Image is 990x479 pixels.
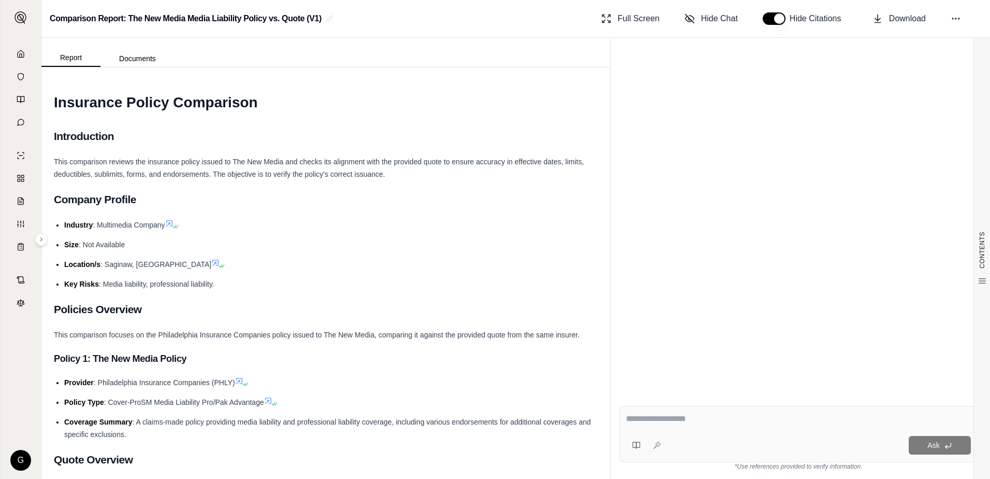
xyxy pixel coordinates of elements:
span: : Philadelphia Insurance Companies (PHLY) [94,378,235,387]
span: Hide Citations [790,12,848,25]
span: Provider [64,378,94,387]
a: Coverage Table [7,236,35,257]
span: : Not Available [79,241,125,249]
span: Policy Type [64,398,104,406]
a: Custom Report [7,214,35,234]
span: This comparison focuses on the Philadelphia Insurance Companies policy issued to The New Media, c... [54,331,579,339]
a: Contract Analysis [7,270,35,290]
h2: Company Profile [54,189,598,210]
a: Chat [7,112,35,133]
span: CONTENTS [978,232,986,269]
a: Documents Vault [7,66,35,87]
h2: Policies Overview [54,299,598,320]
button: Hide Chat [680,8,742,29]
span: : A claims-made policy providing media liability and professional liability coverage, including v... [64,418,591,439]
span: Key Risks [64,280,99,288]
button: Documents [100,50,174,67]
span: Coverage Summary [64,418,133,426]
a: Single Policy [7,145,35,166]
button: Expand sidebar [10,7,31,28]
a: Claim Coverage [7,191,35,212]
span: Download [889,12,926,25]
button: Download [868,8,930,29]
span: : Multimedia Company [93,221,165,229]
h2: Comparison Report: The New Media Media Liability Policy vs. Quote (V1) [50,9,322,28]
button: Ask [909,436,971,455]
button: Report [41,49,100,67]
h2: Quote Overview [54,449,598,471]
h1: Insurance Policy Comparison [54,88,598,117]
a: Prompt Library [7,89,35,110]
span: : Cover-ProSM Media Liability Pro/Pak Advantage [104,398,264,406]
span: Full Screen [618,12,660,25]
h3: Policy 1: The New Media Policy [54,349,598,368]
span: Location/s [64,260,100,269]
span: This comparison reviews the insurance policy issued to The New Media and checks its alignment wit... [54,158,584,178]
div: G [10,450,31,471]
span: Industry [64,221,93,229]
a: Legal Search Engine [7,292,35,313]
button: Expand sidebar [35,233,48,246]
a: Policy Comparisons [7,168,35,189]
span: : Saginaw, [GEOGRAPHIC_DATA] [100,260,211,269]
img: Expand sidebar [14,11,27,24]
span: Size [64,241,79,249]
div: *Use references provided to verify information. [619,462,978,471]
span: Ask [927,441,939,449]
h2: Introduction [54,125,598,147]
span: : Media liability, professional liability. [99,280,214,288]
span: Hide Chat [701,12,738,25]
a: Home [7,44,35,64]
button: Full Screen [597,8,664,29]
